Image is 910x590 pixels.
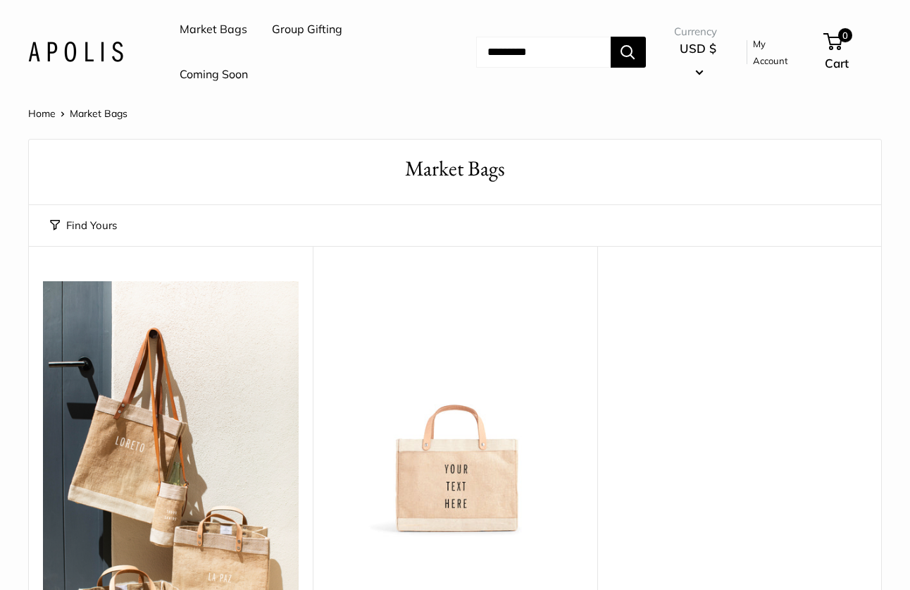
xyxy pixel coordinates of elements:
span: 0 [838,28,852,42]
span: Market Bags [70,107,127,120]
a: Market Bag in NaturalMarket Bag in Natural [611,281,867,537]
a: Coming Soon [180,64,248,85]
span: Currency [674,22,723,42]
a: My Account [753,35,800,70]
img: Petite Market Bag in Natural [327,281,582,537]
a: Home [28,107,56,120]
button: Find Yours [50,216,117,235]
img: Apolis [28,42,123,62]
h1: Market Bags [50,154,860,184]
span: USD $ [680,41,716,56]
a: Petite Market Bag in Naturaldescription_Effortless style that elevates every moment [327,281,582,537]
a: Group Gifting [272,19,342,40]
button: USD $ [674,37,723,82]
button: Search [611,37,646,68]
a: Market Bags [180,19,247,40]
input: Search... [476,37,611,68]
a: 0 Cart [825,30,882,75]
nav: Breadcrumb [28,104,127,123]
span: Cart [825,56,849,70]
